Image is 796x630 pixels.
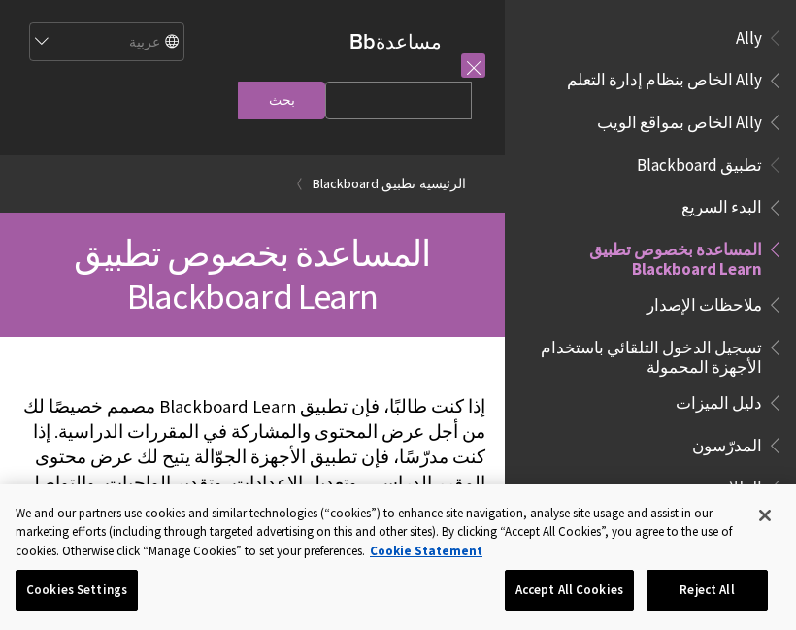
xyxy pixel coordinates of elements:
button: Cookies Settings [16,570,138,611]
button: Close [744,494,786,537]
nav: Book outline for Anthology Ally Help [516,21,784,139]
span: المدرّسون [692,429,762,455]
span: المساعدة بخصوص تطبيق Blackboard Learn [74,231,430,318]
a: الرئيسية [419,172,466,196]
a: مساعدةBb [349,29,442,53]
p: إذا كنت طالبًا، فإن تطبيق Blackboard Learn مصمم خصيصًا لك من أجل عرض المحتوى والمشاركة في المقررا... [19,394,485,521]
button: Reject All [647,570,768,611]
button: Accept All Cookies [505,570,634,611]
span: تسجيل الدخول التلقائي باستخدام الأجهزة المحمولة [528,331,762,377]
span: Ally [736,21,762,48]
span: دليل الميزات [676,386,762,413]
div: We and our partners use cookies and similar technologies (“cookies”) to enhance site navigation, ... [16,504,741,561]
strong: Bb [349,29,376,54]
input: بحث [238,82,325,119]
span: تطبيق Blackboard [637,149,762,175]
span: Ally الخاص بمواقع الويب [597,106,762,132]
span: ملاحظات الإصدار [647,288,762,315]
select: Site Language Selector [28,23,183,62]
span: البدء السريع [681,191,762,217]
span: Ally الخاص بنظام إدارة التعلم [567,64,762,90]
a: More information about your privacy, opens in a new tab [370,543,482,559]
a: تطبيق Blackboard [313,172,415,196]
span: الطلاب [713,472,762,498]
span: المساعدة بخصوص تطبيق Blackboard Learn [528,233,762,279]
